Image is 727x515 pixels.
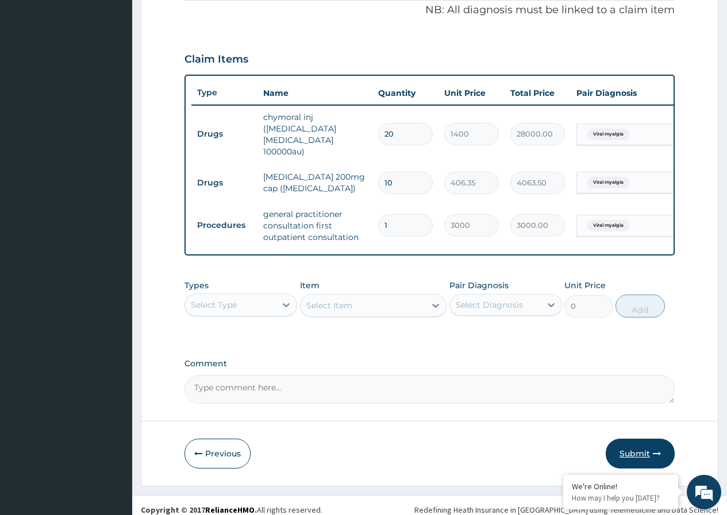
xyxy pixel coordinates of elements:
[191,299,237,311] div: Select Type
[587,129,629,140] span: Viral myalgia
[572,481,670,491] div: We're Online!
[456,299,523,311] div: Select Diagnosis
[191,172,257,193] td: Drugs
[587,177,629,188] span: Viral myalgia
[257,82,372,104] th: Name
[141,505,257,515] strong: Copyright © 2017 .
[191,82,257,103] th: Type
[184,3,675,18] p: NB: All diagnosis must be linked to a claim item
[606,439,675,468] button: Submit
[184,439,251,468] button: Previous
[587,220,629,231] span: Viral myalgia
[184,53,248,66] h3: Claim Items
[257,165,372,200] td: [MEDICAL_DATA] 200mg cap ([MEDICAL_DATA])
[616,295,664,317] button: Add
[184,359,675,369] label: Comment
[449,280,509,291] label: Pair Diagnosis
[571,82,697,104] th: Pair Diagnosis
[505,82,571,104] th: Total Price
[184,281,209,291] label: Types
[564,280,606,291] label: Unit Price
[372,82,438,104] th: Quantity
[438,82,505,104] th: Unit Price
[205,505,255,515] a: RelianceHMO
[189,6,216,33] div: Minimize live chat window
[67,145,159,261] span: We're online!
[257,203,372,249] td: general practitioner consultation first outpatient consultation
[6,313,219,354] textarea: Type your message and hit 'Enter'
[191,215,257,236] td: Procedures
[191,123,257,145] td: Drugs
[21,57,47,86] img: d_794563401_company_1708531726252_794563401
[300,280,320,291] label: Item
[572,493,670,503] p: How may I help you today?
[257,106,372,163] td: chymoral inj ([MEDICAL_DATA] [MEDICAL_DATA] 100000au)
[60,64,193,79] div: Chat with us now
